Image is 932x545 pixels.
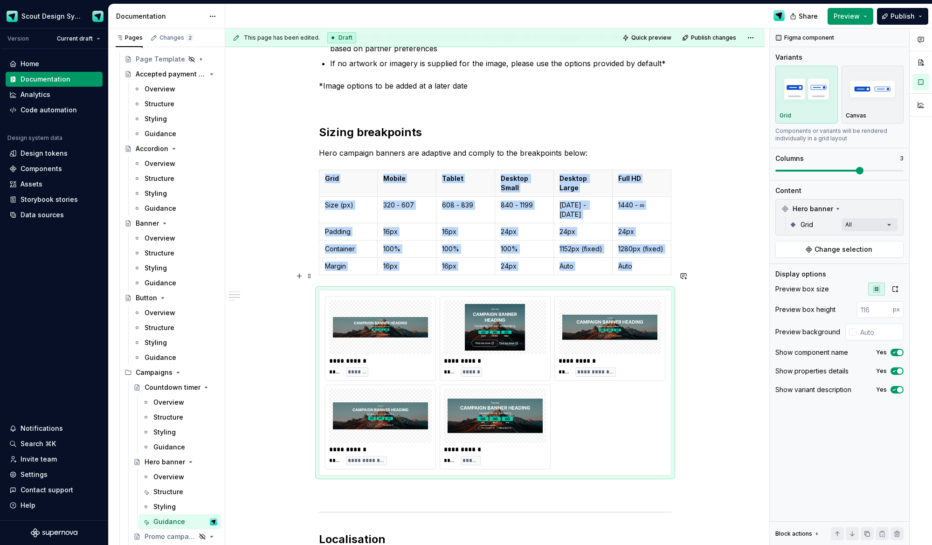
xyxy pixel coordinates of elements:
[559,200,607,219] p: [DATE] - [DATE]
[130,97,221,111] a: Structure
[559,174,607,193] p: Desktop Large
[780,112,791,119] p: Grid
[618,262,665,271] p: Auto
[775,305,835,314] div: Preview box height
[6,192,103,207] a: Storybook stories
[121,52,221,67] a: Page Template
[775,284,829,294] div: Preview box size
[856,324,904,340] input: Auto
[21,195,78,204] div: Storybook stories
[121,216,221,231] a: Banner
[876,367,887,375] label: Yes
[442,262,489,271] p: 16px
[21,59,39,69] div: Home
[136,55,185,64] div: Page Template
[145,457,185,467] div: Hero banner
[130,320,221,335] a: Structure
[6,87,103,102] a: Analytics
[442,244,489,254] p: 100%
[21,424,63,433] div: Notifications
[145,204,176,213] div: Guidance
[138,469,221,484] a: Overview
[159,34,193,41] div: Changes
[6,177,103,192] a: Assets
[6,72,103,87] a: Documentation
[383,244,430,254] p: 100%
[210,518,217,525] img: Design Ops
[145,323,174,332] div: Structure
[7,35,29,42] div: Version
[442,174,489,183] p: Tablet
[130,82,221,97] a: Overview
[319,125,671,140] h2: Sizing breakpoints
[857,301,893,318] input: 116
[21,485,73,495] div: Contact support
[559,244,607,254] p: 1152px (fixed)
[244,34,320,41] span: This page has been edited.
[775,530,812,538] div: Block actions
[785,8,824,25] button: Share
[153,398,184,407] div: Overview
[153,442,185,452] div: Guidance
[130,111,221,126] a: Styling
[138,514,221,529] a: GuidanceDesign Ops
[130,305,221,320] a: Overview
[138,484,221,499] a: Structure
[153,472,184,482] div: Overview
[6,207,103,222] a: Data sources
[501,200,548,210] p: 840 - 1199
[186,34,193,41] span: 2
[53,32,104,45] button: Current draft
[778,201,901,216] div: Hero banner
[6,103,103,117] a: Code automation
[799,12,818,21] span: Share
[383,262,430,271] p: 16px
[691,34,736,41] span: Publish changes
[501,262,548,271] p: 24px
[6,146,103,161] a: Design tokens
[116,34,143,41] div: Pages
[775,327,840,337] div: Preview background
[21,210,64,220] div: Data sources
[145,383,200,392] div: Countdown timer
[801,220,813,229] span: Grid
[842,218,897,231] button: All
[501,227,548,236] p: 24px
[679,31,740,44] button: Publish changes
[559,262,607,271] p: Auto
[893,306,900,313] p: px
[145,189,167,198] div: Styling
[145,308,175,317] div: Overview
[130,529,221,544] a: Promo campaign banner
[330,58,671,69] p: If no artwork or imagery is supplied for the image, please use the options provided by default*
[130,126,221,141] a: Guidance
[21,164,62,173] div: Components
[338,34,352,41] span: Draft
[145,338,167,347] div: Styling
[153,487,183,497] div: Structure
[7,134,62,142] div: Design system data
[21,75,70,84] div: Documentation
[842,66,904,124] button: placeholderCanvas
[136,219,159,228] div: Banner
[153,517,185,526] div: Guidance
[145,263,167,273] div: Styling
[130,380,221,395] a: Countdown timer
[116,12,204,21] div: Documentation
[773,10,785,21] img: Design Ops
[325,244,372,254] p: Container
[775,385,851,394] div: Show variant description
[136,69,206,79] div: Accepted payment types
[136,144,168,153] div: Accordion
[21,455,57,464] div: Invite team
[138,440,221,455] a: Guidance
[145,99,174,109] div: Structure
[130,186,221,201] a: Styling
[828,8,873,25] button: Preview
[559,227,607,236] p: 24px
[383,200,430,210] p: 320 - 607
[442,200,489,210] p: 608 - 839
[153,413,183,422] div: Structure
[7,11,18,22] img: e611c74b-76fc-4ef0-bafa-dc494cd4cb8a.png
[815,245,872,254] span: Change selection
